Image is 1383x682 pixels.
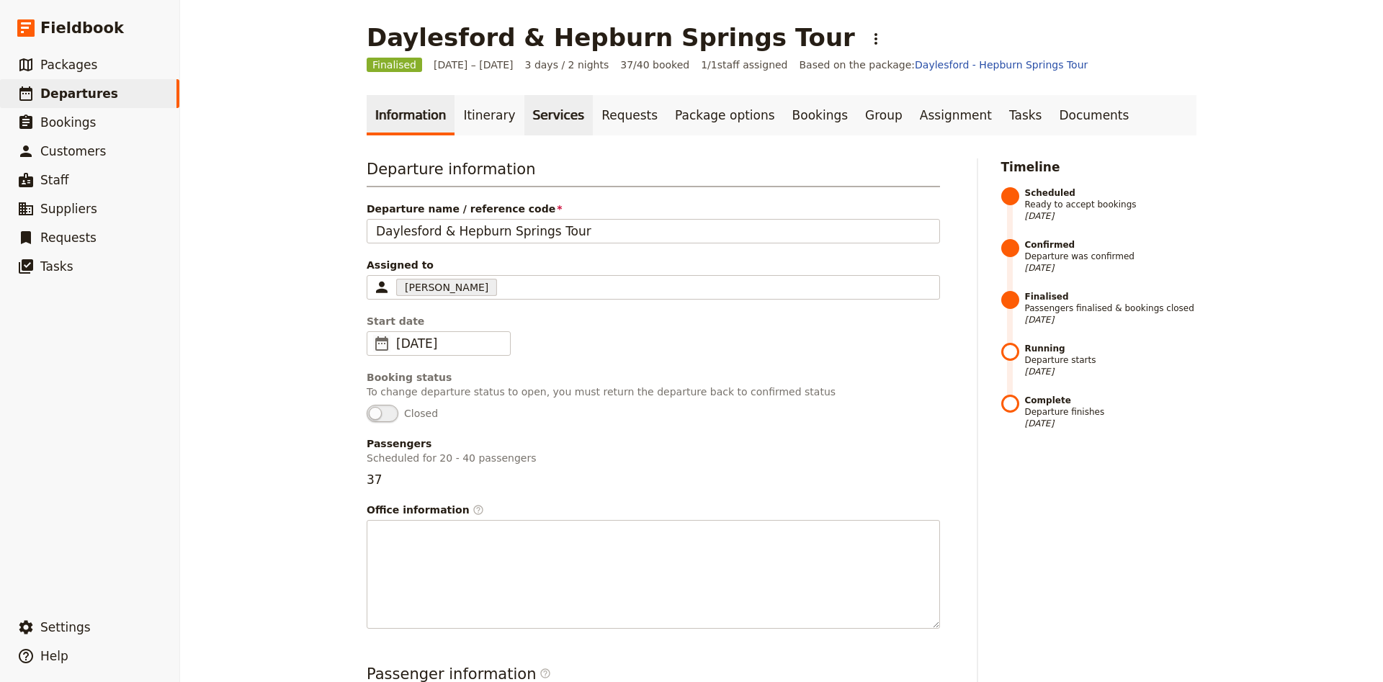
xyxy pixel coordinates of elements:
span: Ready to accept bookings [1025,187,1197,222]
strong: Running [1025,343,1197,354]
p: Scheduled for 20 - 40 passengers [367,451,940,465]
a: Documents [1050,95,1137,135]
span: ​ [473,504,484,516]
strong: Scheduled [1025,187,1197,199]
span: Requests [40,230,97,245]
span: Suppliers [40,202,97,216]
span: Departure was confirmed [1025,239,1197,274]
div: Booking status [367,370,940,385]
button: Actions [864,27,888,51]
span: Departure starts [1025,343,1197,377]
span: Passengers finalised & bookings closed [1025,291,1197,326]
span: Based on the package: [800,58,1088,72]
a: Package options [666,95,783,135]
span: Settings [40,620,91,634]
span: Customers [40,144,106,158]
span: [PERSON_NAME] [405,280,488,295]
a: Assignment [911,95,1001,135]
h1: Daylesford & Hepburn Springs Tour [367,23,855,52]
span: Departures [40,86,118,101]
span: Assigned to [367,258,940,272]
h2: Timeline [1001,158,1197,176]
div: Office information [367,503,940,517]
strong: Confirmed [1025,239,1197,251]
span: [DATE] [1025,314,1197,326]
span: ​ [373,335,390,352]
span: Departure name / reference code [367,202,940,216]
input: Departure name / reference code [367,219,940,243]
a: Information [367,95,455,135]
span: [DATE] – [DATE] [434,58,514,72]
p: To change departure status to open, you must return the departure back to confirmed status [367,385,940,399]
h3: Departure information [367,158,940,187]
span: [DATE] [1025,418,1197,429]
span: Departure finishes [1025,395,1197,429]
strong: Finalised [1025,291,1197,302]
a: Daylesford - Hepburn Springs Tour [915,59,1088,71]
span: 1 / 1 staff assigned [701,58,787,72]
span: Fieldbook [40,17,124,39]
span: Tasks [40,259,73,274]
p: 37 [367,471,940,488]
a: Itinerary [455,95,524,135]
a: Bookings [784,95,856,135]
span: [DATE] [396,335,501,352]
span: Bookings [40,115,96,130]
span: [DATE] [1025,366,1197,377]
a: Services [524,95,594,135]
span: [DATE] [1025,210,1197,222]
span: ​ [540,668,551,679]
span: [DATE] [1025,262,1197,274]
span: 37/40 booked [620,58,689,72]
span: Closed [404,406,438,421]
span: 3 days / 2 nights [525,58,609,72]
strong: Complete [1025,395,1197,406]
input: Assigned to[PERSON_NAME]Clear input [500,279,503,296]
a: Tasks [1001,95,1051,135]
a: Group [856,95,911,135]
span: Passengers [367,436,940,451]
span: Staff [40,173,69,187]
span: Start date [367,314,940,328]
a: Requests [593,95,666,135]
span: Help [40,649,68,663]
span: Packages [40,58,97,72]
span: Finalised [367,58,422,72]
